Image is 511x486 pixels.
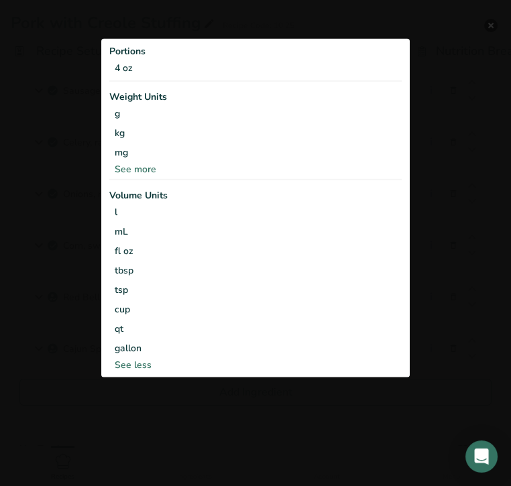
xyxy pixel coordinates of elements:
div: fl oz [115,244,396,258]
div: Weight Units [109,90,402,104]
div: tsp [115,283,396,297]
div: g [109,104,402,123]
div: mg [109,143,402,162]
div: Volume Units [109,188,402,202]
div: See more [109,162,402,176]
div: tbsp [115,263,396,278]
div: qt [115,322,396,336]
div: mL [115,225,396,239]
div: See less [109,358,402,372]
div: l [115,205,396,219]
div: cup [115,302,396,316]
div: gallon [115,341,396,355]
div: Open Intercom Messenger [465,440,498,473]
div: kg [109,123,402,143]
